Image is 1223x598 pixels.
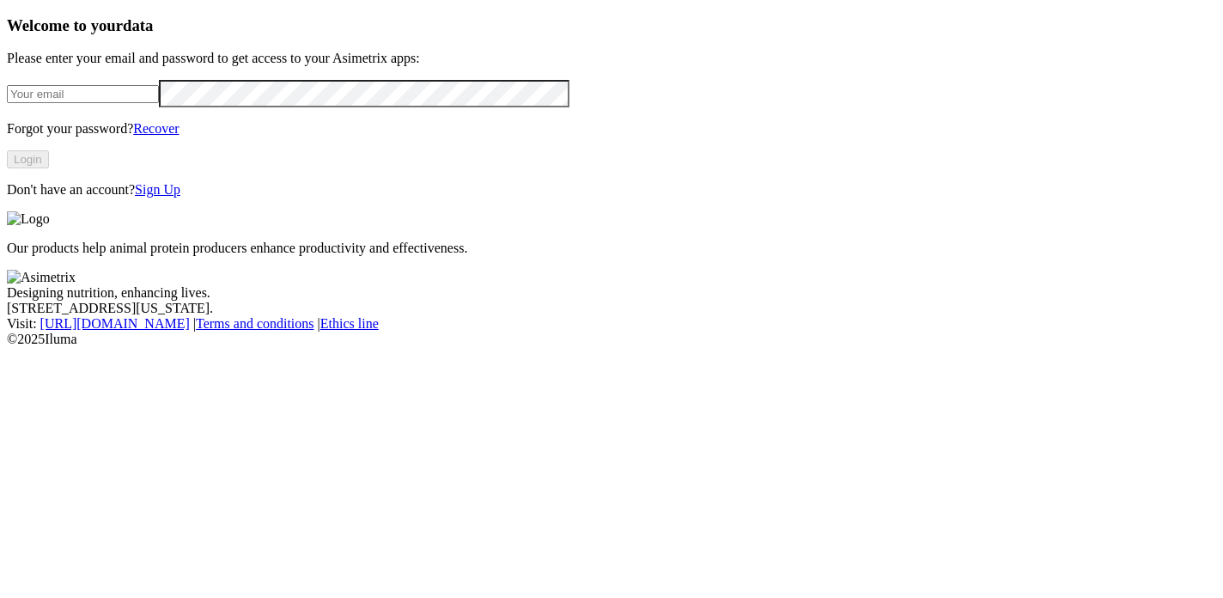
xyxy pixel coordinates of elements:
[320,316,379,331] a: Ethics line
[7,211,50,227] img: Logo
[7,285,1216,301] div: Designing nutrition, enhancing lives.
[7,121,1216,137] p: Forgot your password?
[7,270,76,285] img: Asimetrix
[7,182,1216,198] p: Don't have an account?
[7,316,1216,332] div: Visit : | |
[7,16,1216,35] h3: Welcome to your
[7,241,1216,256] p: Our products help animal protein producers enhance productivity and effectiveness.
[135,182,180,197] a: Sign Up
[7,301,1216,316] div: [STREET_ADDRESS][US_STATE].
[196,316,314,331] a: Terms and conditions
[7,332,1216,347] div: © 2025 Iluma
[7,150,49,168] button: Login
[133,121,179,136] a: Recover
[7,51,1216,66] p: Please enter your email and password to get access to your Asimetrix apps:
[40,316,190,331] a: [URL][DOMAIN_NAME]
[123,16,153,34] span: data
[7,85,159,103] input: Your email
